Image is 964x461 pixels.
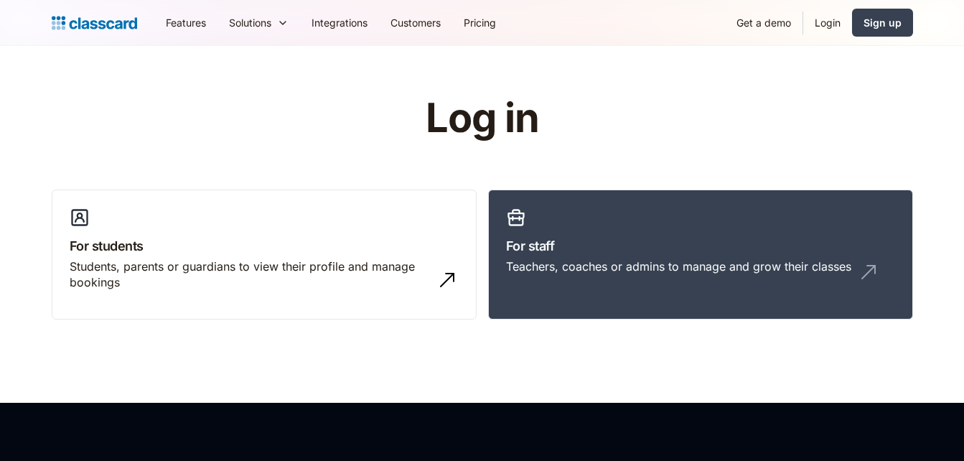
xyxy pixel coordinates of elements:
h3: For students [70,236,459,256]
a: Features [154,6,217,39]
a: For studentsStudents, parents or guardians to view their profile and manage bookings [52,190,477,320]
div: Teachers, coaches or admins to manage and grow their classes [506,259,851,274]
a: Sign up [852,9,913,37]
div: Solutions [217,6,300,39]
a: For staffTeachers, coaches or admins to manage and grow their classes [488,190,913,320]
a: Login [803,6,852,39]
a: home [52,13,137,33]
h1: Log in [254,96,710,141]
div: Students, parents or guardians to view their profile and manage bookings [70,259,430,291]
div: Solutions [229,15,271,30]
div: Sign up [864,15,902,30]
a: Get a demo [725,6,802,39]
a: Pricing [452,6,507,39]
a: Integrations [300,6,379,39]
h3: For staff [506,236,895,256]
a: Customers [379,6,452,39]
